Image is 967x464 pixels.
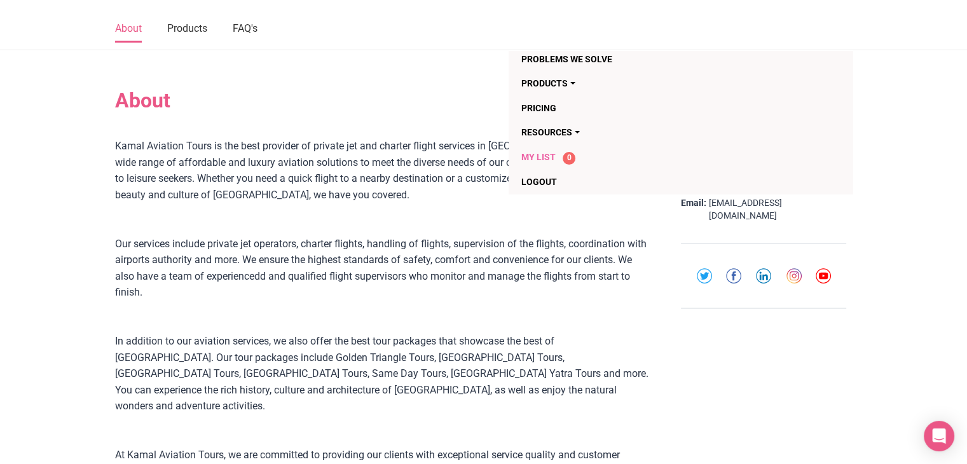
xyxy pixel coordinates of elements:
[233,16,257,43] a: FAQ's
[786,268,802,283] img: instagram-round-01-d873700d03cfe9216e9fb2676c2aa726.svg
[115,138,649,236] div: Kamal Aviation Tours is the best provider of private jet and charter flight services in [GEOGRAPH...
[167,16,207,43] a: Products
[521,120,694,144] a: Resources
[521,47,694,71] a: Problems we solve
[924,421,954,451] div: Open Intercom Messenger
[115,333,649,447] div: In addition to our aviation services, we also offer the best tour packages that showcase the best...
[697,268,712,283] img: twitter-round-01-cd1e625a8cae957d25deef6d92bf4839.svg
[521,170,694,194] a: Logout
[115,236,649,334] div: Our services include private jet operators, charter flights, handling of flights, supervision of ...
[681,197,706,210] strong: Email:
[521,96,694,120] a: Pricing
[521,145,694,170] a: My List 0
[521,71,694,95] a: Products
[521,152,556,162] span: My List
[816,268,831,283] img: youtube-round-01-0acef599b0341403c37127b094ecd7da.svg
[563,152,575,165] span: 0
[115,16,142,43] a: About
[756,268,771,283] img: linkedin-round-01-4bc9326eb20f8e88ec4be7e8773b84b7.svg
[709,197,846,222] a: [EMAIL_ADDRESS][DOMAIN_NAME]
[115,88,649,113] h2: About
[726,268,741,283] img: facebook-round-01-50ddc191f871d4ecdbe8252d2011563a.svg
